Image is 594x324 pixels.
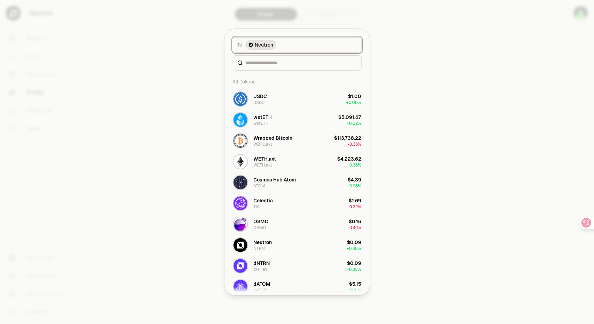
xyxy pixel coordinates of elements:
button: dNTRN LogodNTRNdNTRN$0.09+0.35% [229,256,366,276]
div: NTRN [254,246,265,251]
div: $4,223.62 [338,155,362,162]
div: ATOM [254,183,266,189]
span: + 0.02% [347,121,362,126]
div: $5.15 [349,281,362,287]
img: USDC Logo [233,92,247,106]
div: $0.09 [347,260,362,267]
img: dATOM Logo [233,280,247,294]
div: $0.16 [349,218,362,225]
div: $1.69 [349,197,362,204]
div: $113,738.22 [334,135,362,141]
span: Neutron [255,41,274,48]
button: WBTC.axl LogoWrapped BitcoinWBTC.axl$113,738.22-0.33% [229,130,366,151]
div: $4.39 [348,176,362,183]
div: TIA [254,204,260,210]
span: To [237,41,243,48]
span: -0.33% [348,141,362,147]
button: NTRN LogoNeutronNTRN$0.09+0.40% [229,235,366,256]
img: WBTC.axl Logo [233,134,247,148]
div: Cosmos Hub Atom [254,176,296,183]
div: wstETH [254,114,272,121]
div: dATOM [254,281,271,287]
div: Neutron [254,239,272,246]
button: WETH.axl LogoWETH.axlWETH.axl$4,223.62+0.38% [229,151,366,172]
div: dNTRN [254,260,270,267]
div: $5,091.67 [339,114,362,121]
div: All Tokens [229,75,366,89]
button: dATOM LogodATOMdATOM$5.15+0.41% [229,276,366,297]
div: $1.00 [348,93,362,100]
span: + 0.38% [347,162,362,168]
button: ATOM LogoCosmos Hub AtomATOM$4.39+0.98% [229,172,366,193]
img: WETH.axl Logo [233,155,247,169]
div: WETH.axl [254,155,276,162]
button: TIA LogoCelestiaTIA$1.69-0.32% [229,193,366,214]
div: OSMO [254,218,269,225]
div: Celestia [254,197,273,204]
span: + 0.35% [347,267,362,272]
button: USDC LogoUSDCUSDC$1.00+0.00% [229,89,366,110]
button: wstETH LogowstETHwstETH$5,091.67+0.02% [229,110,366,130]
div: USDC [254,93,267,100]
div: USDC [254,100,265,105]
img: OSMO Logo [233,217,247,231]
span: -0.32% [348,204,362,210]
button: ToNeutron LogoNeutron [233,37,362,52]
div: Wrapped Bitcoin [254,135,293,141]
span: + 0.41% [348,287,362,293]
span: + 0.40% [347,246,362,251]
div: wstETH [254,121,269,126]
div: OSMO [254,225,267,230]
div: dNTRN [254,267,268,272]
button: OSMO LogoOSMOOSMO$0.16-0.46% [229,214,366,235]
span: -0.46% [348,225,362,230]
div: WETH.axl [254,162,272,168]
img: TIA Logo [233,196,247,210]
span: + 0.98% [347,183,362,189]
img: Neutron Logo [248,42,254,48]
div: WBTC.axl [254,141,272,147]
img: wstETH Logo [233,113,247,127]
img: NTRN Logo [233,238,247,252]
div: $0.09 [347,239,362,246]
span: + 0.00% [347,100,362,105]
img: ATOM Logo [233,176,247,189]
div: dATOM [254,287,268,293]
img: dNTRN Logo [233,259,247,273]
